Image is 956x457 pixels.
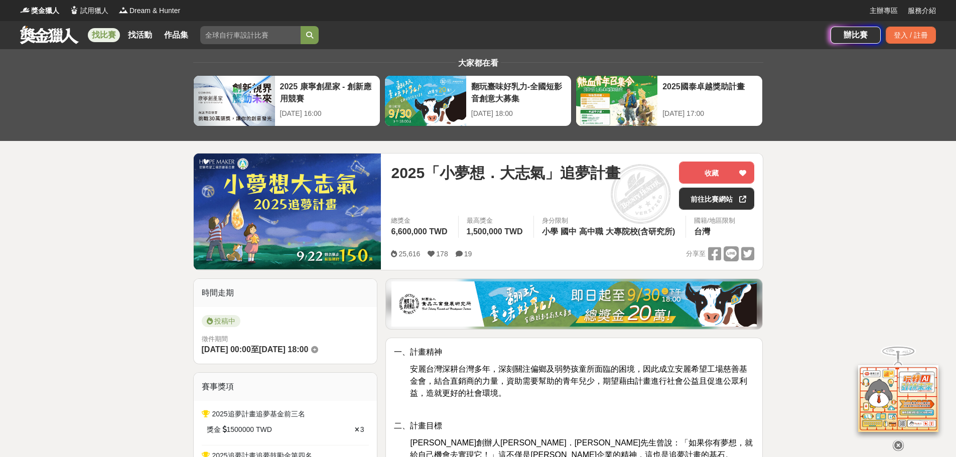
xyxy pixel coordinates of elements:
span: 1500000 [227,424,254,435]
a: 服務介紹 [908,6,936,16]
span: 2025追夢計畫追夢基金前三名 [212,410,305,418]
span: 安麗台灣深耕台灣多年，深刻關注偏鄉及弱勢孩童所面臨的困境，因此成立安麗希望工場慈善基金會，結合直銷商的力量，資助需要幫助的青年兒少，期望藉由計畫進行社會公益且促進公眾利益，造就更好的社會環境。 [410,365,747,397]
a: Logo獎金獵人 [20,6,59,16]
a: 翻玩臺味好乳力-全國短影音創意大募集[DATE] 18:00 [384,75,572,126]
input: 全球自行車設計比賽 [200,26,301,44]
img: Logo [118,5,128,15]
span: 獎金 [207,424,221,435]
a: LogoDream & Hunter [118,6,180,16]
a: 辦比賽 [831,27,881,44]
div: 翻玩臺味好乳力-全國短影音創意大募集 [471,81,566,103]
a: 主辦專區 [870,6,898,16]
span: 至 [251,345,259,354]
a: 2025 康寧創星家 - 創新應用競賽[DATE] 16:00 [193,75,380,126]
img: Cover Image [194,154,381,269]
div: 時間走期 [194,279,377,307]
div: [DATE] 17:00 [662,108,757,119]
span: 6,600,000 TWD [391,227,447,236]
img: d2146d9a-e6f6-4337-9592-8cefde37ba6b.png [858,365,938,432]
span: 2025「小夢想．大志氣」追夢計畫 [391,162,620,184]
span: 二、計畫目標 [394,421,442,430]
span: 總獎金 [391,216,450,226]
img: Logo [69,5,79,15]
div: 賽事獎項 [194,373,377,401]
span: TWD [256,424,272,435]
div: 2025 康寧創星家 - 創新應用競賽 [280,81,375,103]
span: 徵件期間 [202,335,228,343]
div: 2025國泰卓越獎助計畫 [662,81,757,103]
div: [DATE] 16:00 [280,108,375,119]
img: 1c81a89c-c1b3-4fd6-9c6e-7d29d79abef5.jpg [391,281,757,327]
span: 大專院校(含研究所) [606,227,675,236]
span: 國中 [561,227,577,236]
a: 找比賽 [88,28,120,42]
span: 178 [436,250,448,258]
span: 19 [464,250,472,258]
span: [DATE] 00:00 [202,345,251,354]
span: 最高獎金 [467,216,525,226]
span: 25,616 [398,250,420,258]
a: 作品集 [160,28,192,42]
span: [DATE] 18:00 [259,345,308,354]
button: 收藏 [679,162,754,184]
a: 前往比賽網站 [679,188,754,210]
span: 分享至 [686,246,706,261]
a: Logo試用獵人 [69,6,108,16]
span: 高中職 [579,227,603,236]
span: 一、計畫精神 [394,348,442,356]
span: 投稿中 [202,315,240,327]
div: 登入 / 註冊 [886,27,936,44]
img: Logo [20,5,30,15]
span: 獎金獵人 [31,6,59,16]
div: [DATE] 18:00 [471,108,566,119]
span: 1,500,000 TWD [467,227,523,236]
span: 台灣 [694,227,710,236]
span: Dream & Hunter [129,6,180,16]
span: 3 [360,425,364,433]
a: 找活動 [124,28,156,42]
div: 身分限制 [542,216,678,226]
div: 國籍/地區限制 [694,216,735,226]
span: 大家都在看 [456,59,501,67]
span: 小學 [542,227,558,236]
a: 2025國泰卓越獎助計畫[DATE] 17:00 [576,75,763,126]
span: 試用獵人 [80,6,108,16]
